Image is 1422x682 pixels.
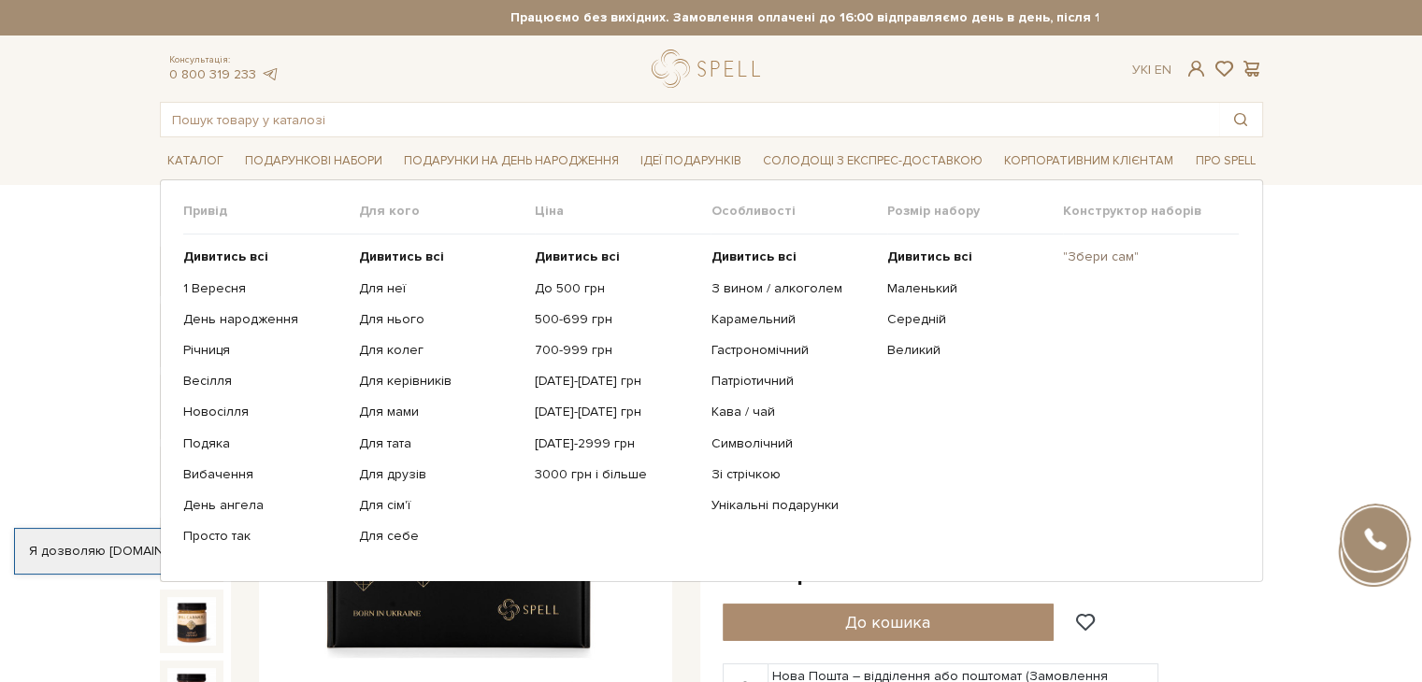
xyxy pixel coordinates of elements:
[183,528,345,545] a: Просто так
[359,497,521,514] a: Для сім'ї
[711,404,872,420] a: Кава / чай
[887,249,1049,265] a: Дивитись всі
[711,497,872,514] a: Унікальні подарунки
[183,404,345,420] a: Новосілля
[161,103,1219,136] input: Пошук товару у каталозі
[535,435,697,452] a: [DATE]-2999 грн
[183,203,359,220] span: Привід
[887,280,1049,297] a: Маленький
[169,66,256,82] a: 0 800 319 233
[887,342,1049,359] a: Великий
[535,249,620,264] b: Дивитись всі
[183,497,345,514] a: День ангела
[183,249,345,265] a: Дивитись всі
[359,373,521,390] a: Для керівників
[887,311,1049,328] a: Середній
[237,147,390,176] span: Подарункові набори
[261,66,280,82] a: telegram
[535,203,711,220] span: Ціна
[359,404,521,420] a: Для мами
[723,604,1055,641] button: До кошика
[1187,147,1262,176] span: Про Spell
[359,280,521,297] a: Для неї
[1148,62,1151,78] span: |
[169,54,280,66] span: Консультація:
[633,147,749,176] span: Ідеї подарунків
[711,203,886,220] span: Особливості
[359,528,521,545] a: Для себе
[711,249,872,265] a: Дивитись всі
[183,280,345,297] a: 1 Вересня
[1063,203,1239,220] span: Конструктор наборів
[535,249,697,265] a: Дивитись всі
[535,280,697,297] a: До 500 грн
[359,249,521,265] a: Дивитись всі
[359,249,444,264] b: Дивитись всі
[711,373,872,390] a: Патріотичний
[1219,103,1262,136] button: Пошук товару у каталозі
[183,311,345,328] a: День народження
[359,466,521,483] a: Для друзів
[359,311,521,328] a: Для нього
[711,311,872,328] a: Карамельний
[535,373,697,390] a: [DATE]-[DATE] грн
[711,342,872,359] a: Гастрономічний
[167,597,216,646] img: Подарунок Солодке рандеву
[160,147,231,176] span: Каталог
[711,466,872,483] a: Зі стрічкою
[652,50,768,88] a: logo
[887,203,1063,220] span: Розмір набору
[535,311,697,328] a: 500-699 грн
[887,249,972,264] b: Дивитись всі
[15,543,522,560] div: Я дозволяю [DOMAIN_NAME] використовувати
[711,249,796,264] b: Дивитись всі
[183,373,345,390] a: Весілля
[183,435,345,452] a: Подяка
[1132,62,1171,78] div: Ук
[535,466,697,483] a: 3000 грн і більше
[359,203,535,220] span: Для кого
[755,145,990,177] a: Солодощі з експрес-доставкою
[359,435,521,452] a: Для тата
[183,466,345,483] a: Вибачення
[535,342,697,359] a: 700-999 грн
[1063,249,1225,265] a: "Збери сам"
[997,145,1181,177] a: Корпоративним клієнтам
[711,280,872,297] a: З вином / алкоголем
[396,147,626,176] span: Подарунки на День народження
[183,249,268,264] b: Дивитись всі
[160,179,1263,582] div: Каталог
[845,612,930,632] span: До кошика
[1155,62,1171,78] a: En
[535,404,697,420] a: [DATE]-[DATE] грн
[711,435,872,452] a: Символічний
[183,342,345,359] a: Річниця
[359,342,521,359] a: Для колег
